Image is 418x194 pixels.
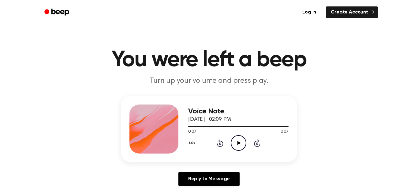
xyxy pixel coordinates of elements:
button: 1.0x [188,138,197,148]
a: Create Account [326,6,378,18]
span: 0:07 [281,129,289,135]
span: 0:07 [188,129,196,135]
a: Reply to Message [178,172,240,186]
a: Log in [296,5,322,19]
h1: You were left a beep [52,49,366,71]
span: [DATE] · 02:09 PM [188,117,231,122]
a: Beep [40,6,75,18]
p: Turn up your volume and press play. [91,76,327,86]
h3: Voice Note [188,107,289,116]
